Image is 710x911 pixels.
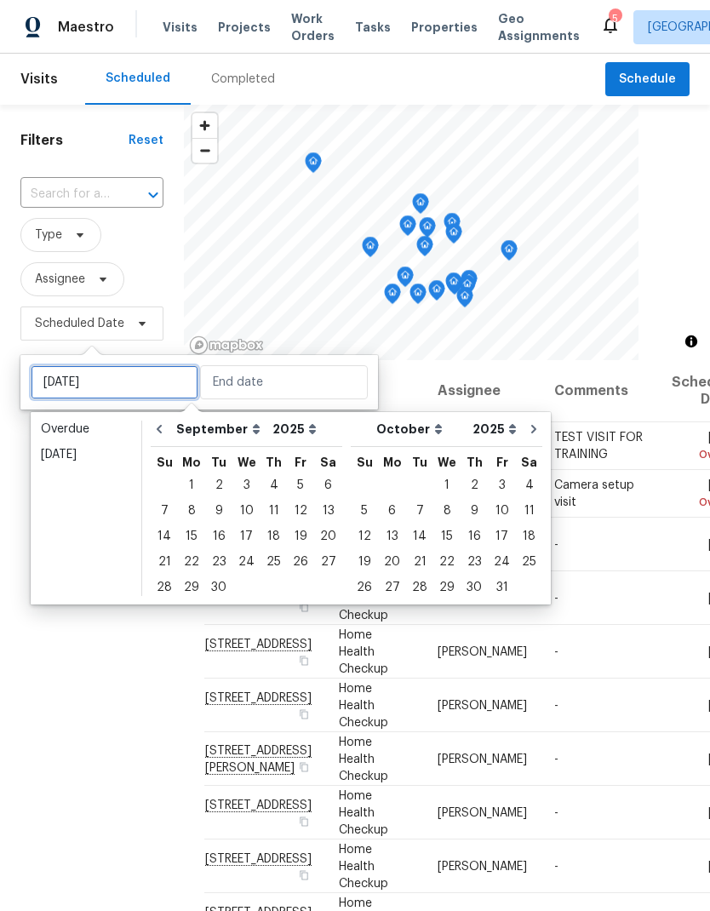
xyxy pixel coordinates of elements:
[351,524,378,549] div: Sun Oct 12 2025
[488,575,516,600] div: Fri Oct 31 2025
[151,524,178,549] div: Sun Sep 14 2025
[459,275,476,301] div: Map marker
[468,416,521,442] select: Year
[424,360,541,422] th: Assignee
[554,538,558,550] span: -
[287,499,314,523] div: 12
[488,499,516,523] div: 10
[189,335,264,355] a: Mapbox homepage
[438,645,527,657] span: [PERSON_NAME]
[351,575,378,600] div: Sun Oct 26 2025
[406,549,433,575] div: Tue Oct 21 2025
[35,315,124,332] span: Scheduled Date
[488,473,516,498] div: Fri Oct 03 2025
[296,599,312,614] button: Copy Address
[378,498,406,524] div: Mon Oct 06 2025
[31,365,198,399] input: Sat, Jan 01
[192,139,217,163] span: Zoom out
[320,456,336,468] abbr: Saturday
[314,524,342,549] div: Sat Sep 20 2025
[314,473,342,497] div: 6
[261,498,287,524] div: Thu Sep 11 2025
[339,628,388,674] span: Home Health Checkup
[261,473,287,498] div: Thu Sep 04 2025
[287,524,314,548] div: 19
[433,499,461,523] div: 8
[433,575,461,600] div: Wed Oct 29 2025
[339,575,388,621] span: Home Health Checkup
[178,499,205,523] div: 8
[461,498,488,524] div: Thu Oct 09 2025
[35,271,85,288] span: Assignee
[406,499,433,523] div: 7
[355,21,391,33] span: Tasks
[433,473,461,497] div: 1
[296,813,312,828] button: Copy Address
[178,524,205,548] div: 15
[619,69,676,90] span: Schedule
[129,132,163,149] div: Reset
[205,575,232,600] div: Tue Sep 30 2025
[296,867,312,882] button: Copy Address
[339,736,388,782] span: Home Health Checkup
[232,473,261,498] div: Wed Sep 03 2025
[461,550,488,574] div: 23
[35,416,137,600] ul: Date picker shortcuts
[438,699,527,711] span: [PERSON_NAME]
[406,576,433,599] div: 28
[686,332,696,351] span: Toggle attribution
[521,456,537,468] abbr: Saturday
[178,473,205,498] div: Mon Sep 01 2025
[433,473,461,498] div: Wed Oct 01 2025
[41,446,131,463] div: [DATE]
[438,753,527,765] span: [PERSON_NAME]
[205,499,232,523] div: 9
[192,113,217,138] span: Zoom in
[554,753,558,765] span: -
[444,213,461,239] div: Map marker
[433,524,461,549] div: Wed Oct 15 2025
[211,71,275,88] div: Completed
[461,270,478,296] div: Map marker
[151,575,178,600] div: Sun Sep 28 2025
[261,524,287,549] div: Thu Sep 18 2025
[461,524,488,549] div: Thu Oct 16 2025
[314,499,342,523] div: 13
[296,759,312,774] button: Copy Address
[351,524,378,548] div: 12
[205,524,232,549] div: Tue Sep 16 2025
[516,498,542,524] div: Sat Oct 11 2025
[151,498,178,524] div: Sun Sep 07 2025
[205,473,232,497] div: 2
[151,549,178,575] div: Sun Sep 21 2025
[412,456,427,468] abbr: Tuesday
[232,499,261,523] div: 10
[488,549,516,575] div: Fri Oct 24 2025
[163,19,198,36] span: Visits
[200,365,368,399] input: End date
[20,132,129,149] h1: Filters
[184,105,638,360] canvas: Map
[498,10,580,44] span: Geo Assignments
[461,576,488,599] div: 30
[58,19,114,36] span: Maestro
[232,524,261,548] div: 17
[266,456,282,468] abbr: Thursday
[351,550,378,574] div: 19
[438,456,456,468] abbr: Wednesday
[605,62,690,97] button: Schedule
[445,223,462,249] div: Map marker
[178,549,205,575] div: Mon Sep 22 2025
[287,473,314,497] div: 5
[20,60,58,98] span: Visits
[141,183,165,207] button: Open
[516,549,542,575] div: Sat Oct 25 2025
[406,550,433,574] div: 21
[428,280,445,307] div: Map marker
[445,272,462,299] div: Map marker
[433,498,461,524] div: Wed Oct 08 2025
[211,456,226,468] abbr: Tuesday
[438,860,527,872] span: [PERSON_NAME]
[205,549,232,575] div: Tue Sep 23 2025
[232,473,261,497] div: 3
